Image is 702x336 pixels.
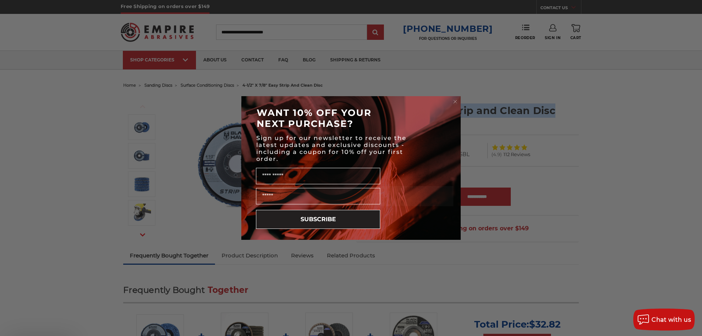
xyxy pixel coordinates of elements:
[256,188,380,204] input: Email
[633,309,695,331] button: Chat with us
[452,98,459,105] button: Close dialog
[256,210,380,229] button: SUBSCRIBE
[257,107,371,129] span: WANT 10% OFF YOUR NEXT PURCHASE?
[256,135,407,162] span: Sign up for our newsletter to receive the latest updates and exclusive discounts - including a co...
[652,316,691,323] span: Chat with us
